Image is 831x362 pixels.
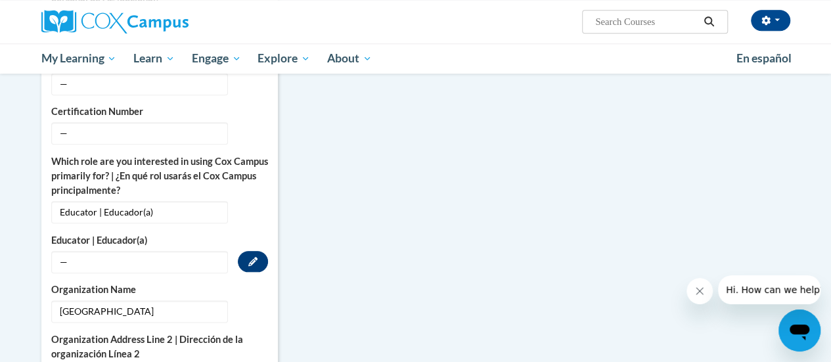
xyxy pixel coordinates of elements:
span: My Learning [41,51,116,66]
iframe: Close message [686,278,713,304]
button: Account Settings [751,10,790,31]
label: Certification Number [51,104,268,119]
span: About [327,51,372,66]
img: Cox Campus [41,10,189,34]
span: Learn [133,51,175,66]
label: Organization Name [51,283,268,297]
a: Explore [249,43,319,74]
a: My Learning [33,43,125,74]
span: En español [736,51,792,65]
label: Which role are you interested in using Cox Campus primarily for? | ¿En qué rol usarás el Cox Camp... [51,154,268,198]
a: En español [728,45,800,72]
label: Educator | Educador(a) [51,233,268,248]
label: Organization Address Line 2 | Dirección de la organización Línea 2 [51,332,268,361]
span: [GEOGRAPHIC_DATA] [51,300,228,323]
a: Learn [125,43,183,74]
a: About [319,43,380,74]
span: Hi. How can we help? [8,9,106,20]
span: — [51,122,228,145]
input: Search Courses [594,14,699,30]
span: Educator | Educador(a) [51,201,228,223]
div: Main menu [32,43,800,74]
span: — [51,251,228,273]
span: Explore [258,51,310,66]
span: — [51,73,228,95]
iframe: Button to launch messaging window [778,309,820,351]
span: Engage [192,51,241,66]
a: Engage [183,43,250,74]
button: Search [699,14,719,30]
iframe: Message from company [718,275,820,304]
